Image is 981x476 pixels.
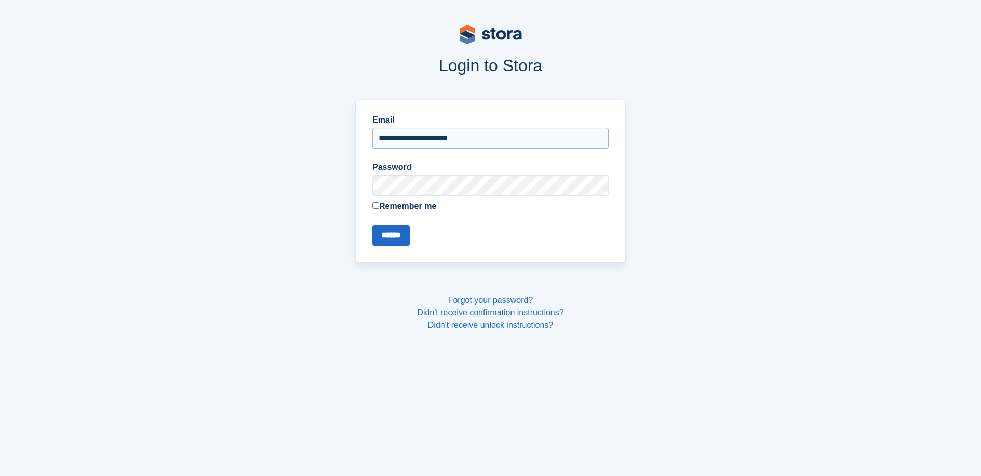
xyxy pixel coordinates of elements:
[372,161,609,174] label: Password
[448,296,533,305] a: Forgot your password?
[157,56,824,75] h1: Login to Stora
[372,200,609,213] label: Remember me
[460,25,522,44] img: stora-logo-53a41332b3708ae10de48c4981b4e9114cc0af31d8433b30ea865607fb682f29.svg
[417,308,563,317] a: Didn't receive confirmation instructions?
[428,321,553,329] a: Didn't receive unlock instructions?
[372,114,609,126] label: Email
[372,202,379,209] input: Remember me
